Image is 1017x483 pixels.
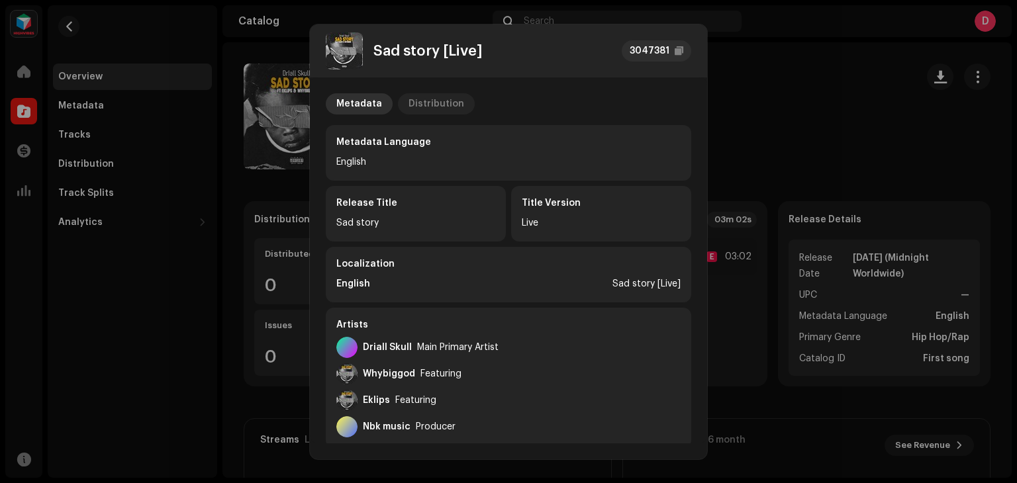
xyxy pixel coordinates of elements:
[363,421,411,432] div: Nbk music
[420,369,461,379] div: Featuring
[336,215,495,231] div: Sad story
[336,136,681,149] div: Metadata Language
[336,276,370,292] div: English
[363,395,390,406] div: Eklips
[373,43,482,59] div: Sad story [Live]
[612,276,681,292] div: Sad story [Live]
[395,395,436,406] div: Featuring
[363,342,412,353] div: Driall Skull
[336,390,358,411] img: 61c82cc1-e5c6-4b82-97e2-60c77a525577
[416,421,456,432] div: Producer
[336,257,681,271] div: Localization
[336,154,681,170] div: English
[417,342,499,353] div: Main Primary Artist
[336,93,382,114] div: Metadata
[522,197,681,210] div: Title Version
[630,43,669,59] div: 3047381
[336,318,681,331] div: Artists
[336,363,358,384] img: 745f9a08-63f4-4c71-8840-50fb39c29d23
[326,32,363,69] img: ad8a7bae-73fe-4f37-a9e9-0a2e9c3c3117
[522,215,681,231] div: Live
[409,93,464,114] div: Distribution
[363,369,415,379] div: Whybiggod
[336,197,495,210] div: Release Title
